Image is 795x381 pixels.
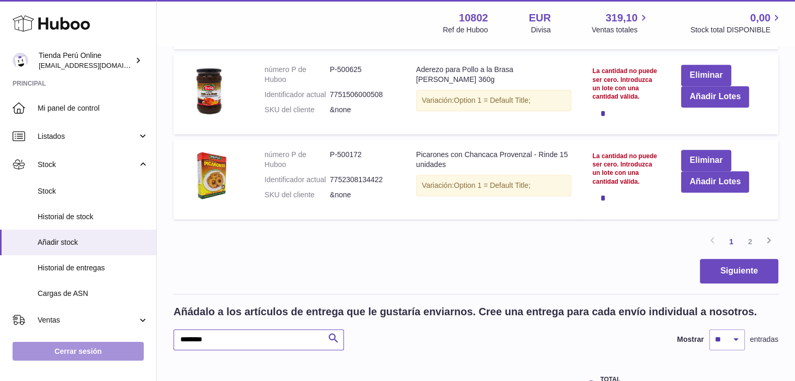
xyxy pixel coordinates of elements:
[330,65,395,85] dd: P-500625
[330,175,395,185] dd: 7752308134422
[592,25,650,35] span: Ventas totales
[681,65,731,86] button: Eliminar
[454,96,531,104] span: Option 1 = Default Title;
[750,335,778,344] span: entradas
[416,90,571,111] div: Variación:
[406,139,582,219] td: Picarones con Chancaca Provenzal - Rinde 15 unidades
[741,232,759,251] a: 2
[38,289,148,299] span: Cargas de ASN
[459,11,488,25] strong: 10802
[13,53,28,68] img: contacto@tiendaperuonline.com
[416,175,571,196] div: Variación:
[592,152,660,186] div: La cantidad no puede ser cero. Introduzca un lote con una cantidad válida.
[264,105,330,115] dt: SKU del cliente
[750,11,770,25] span: 0,00
[722,232,741,251] a: 1
[39,61,154,69] span: [EMAIL_ADDRESS][DOMAIN_NAME]
[330,105,395,115] dd: &none
[443,25,488,35] div: Ref de Huboo
[677,335,704,344] label: Mostrar
[38,103,148,113] span: Mi panel de control
[330,190,395,200] dd: &none
[38,315,137,325] span: Ventas
[38,212,148,222] span: Historial de stock
[264,190,330,200] dt: SKU del cliente
[39,51,133,70] div: Tienda Perú Online
[38,160,137,170] span: Stock
[690,25,782,35] span: Stock total DISPONIBLE
[454,181,531,189] span: Option 1 = Default Title;
[681,171,749,193] button: Añadir Lotes
[174,305,757,319] h2: Añádalo a los artículos de entrega que le gustaría enviarnos. Cree una entrega para cada envío in...
[531,25,551,35] div: Divisa
[264,175,330,185] dt: Identificador actual
[38,263,148,273] span: Historial de entregas
[592,67,660,101] div: La cantidad no puede ser cero. Introduzca un lote con una cantidad válida.
[13,342,144,361] a: Cerrar sesión
[38,132,137,141] span: Listados
[690,11,782,35] a: 0,00 Stock total DISPONIBLE
[681,150,731,171] button: Eliminar
[529,11,551,25] strong: EUR
[184,150,236,202] img: Picarones con Chancaca Provenzal - Rinde 15 unidades
[184,65,236,117] img: Aderezo para Pollo a la Brasa Tresa 360g
[681,86,749,108] button: Añadir Lotes
[264,90,330,100] dt: Identificador actual
[264,65,330,85] dt: número P de Huboo
[330,150,395,170] dd: P-500172
[264,150,330,170] dt: número P de Huboo
[38,186,148,196] span: Stock
[406,54,582,134] td: Aderezo para Pollo a la Brasa [PERSON_NAME] 360g
[330,90,395,100] dd: 7751506000508
[592,11,650,35] a: 319,10 Ventas totales
[700,259,778,283] button: Siguiente
[38,237,148,247] span: Añadir stock
[606,11,638,25] span: 319,10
